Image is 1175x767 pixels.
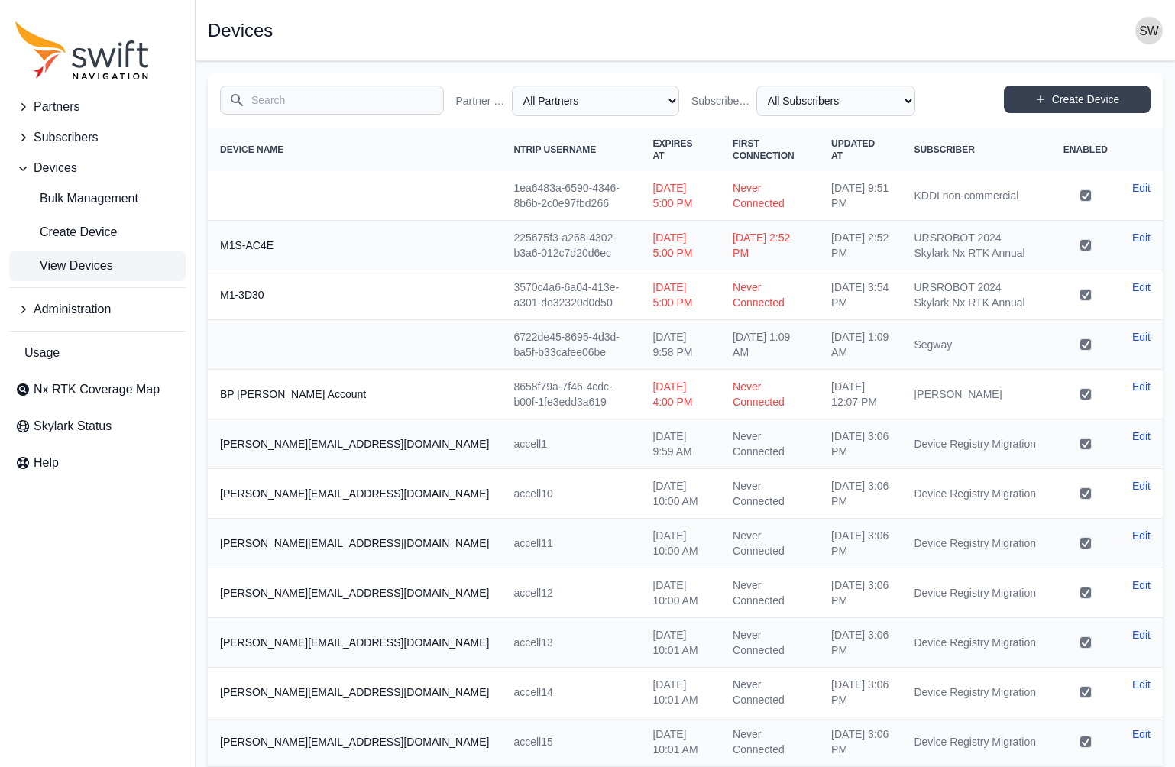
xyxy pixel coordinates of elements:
button: Administration [9,294,186,325]
td: Never Connected [720,171,819,221]
a: Edit [1132,230,1151,245]
th: [PERSON_NAME][EMAIL_ADDRESS][DOMAIN_NAME] [208,717,501,767]
td: [DATE] 5:00 PM [640,221,720,270]
span: Skylark Status [34,417,112,435]
a: Edit [1132,478,1151,494]
a: Edit [1132,578,1151,593]
span: Devices [34,159,77,177]
span: Partners [34,98,79,116]
td: [DATE] 3:06 PM [819,419,901,469]
a: Edit [1132,727,1151,742]
button: Devices [9,153,186,183]
span: Nx RTK Coverage Map [34,380,160,399]
td: 225675f3-a268-4302-b3a6-012c7d20d6ec [501,221,640,270]
td: [DATE] 3:06 PM [819,469,901,519]
td: [PERSON_NAME] [901,370,1050,419]
td: Never Connected [720,618,819,668]
th: Device Name [208,128,501,171]
th: [PERSON_NAME][EMAIL_ADDRESS][DOMAIN_NAME] [208,419,501,469]
td: [DATE] 10:00 AM [640,519,720,568]
td: accell11 [501,519,640,568]
th: [PERSON_NAME][EMAIL_ADDRESS][DOMAIN_NAME] [208,568,501,618]
td: [DATE] 3:06 PM [819,717,901,767]
span: Help [34,454,59,472]
td: [DATE] 2:52 PM [720,221,819,270]
label: Subscriber Name [691,93,750,108]
td: [DATE] 5:00 PM [640,270,720,320]
td: Device Registry Migration [901,618,1050,668]
td: Never Connected [720,469,819,519]
span: Expires At [652,138,692,161]
td: KDDI non-commercial [901,171,1050,221]
td: Never Connected [720,519,819,568]
th: [PERSON_NAME][EMAIL_ADDRESS][DOMAIN_NAME] [208,668,501,717]
td: [DATE] 9:58 PM [640,320,720,370]
td: URSROBOT 2024 Skylark Nx RTK Annual [901,221,1050,270]
td: [DATE] 9:51 PM [819,171,901,221]
a: Nx RTK Coverage Map [9,374,186,405]
a: Edit [1132,180,1151,196]
a: Create Device [1004,86,1151,113]
a: Edit [1132,528,1151,543]
a: Edit [1132,429,1151,444]
th: [PERSON_NAME][EMAIL_ADDRESS][DOMAIN_NAME] [208,618,501,668]
td: Device Registry Migration [901,419,1050,469]
a: Edit [1132,379,1151,394]
a: Edit [1132,280,1151,295]
td: Device Registry Migration [901,668,1050,717]
a: View Devices [9,251,186,281]
td: 3570c4a6-6a04-413e-a301-de32320d0d50 [501,270,640,320]
td: [DATE] 3:54 PM [819,270,901,320]
span: View Devices [15,257,113,275]
a: Edit [1132,677,1151,692]
td: Device Registry Migration [901,568,1050,618]
td: accell1 [501,419,640,469]
td: accell12 [501,568,640,618]
th: M1-3D30 [208,270,501,320]
a: Skylark Status [9,411,186,442]
a: Create Device [9,217,186,248]
th: NTRIP Username [501,128,640,171]
select: Subscriber [756,86,915,116]
td: Device Registry Migration [901,469,1050,519]
td: accell13 [501,618,640,668]
td: [DATE] 4:00 PM [640,370,720,419]
td: [DATE] 10:01 AM [640,618,720,668]
td: Never Connected [720,370,819,419]
span: Bulk Management [15,189,138,208]
td: Never Connected [720,419,819,469]
a: Edit [1132,329,1151,345]
td: [DATE] 3:06 PM [819,668,901,717]
a: Help [9,448,186,478]
a: Bulk Management [9,183,186,214]
th: Enabled [1051,128,1120,171]
img: user photo [1135,17,1163,44]
td: Never Connected [720,568,819,618]
td: 6722de45-8695-4d3d-ba5f-b33cafee06be [501,320,640,370]
td: [DATE] 12:07 PM [819,370,901,419]
span: Usage [24,344,60,362]
td: [DATE] 10:01 AM [640,668,720,717]
td: [DATE] 5:00 PM [640,171,720,221]
td: accell14 [501,668,640,717]
a: Usage [9,338,186,368]
span: Administration [34,300,111,319]
th: BP [PERSON_NAME] Account [208,370,501,419]
th: M1S-AC4E [208,221,501,270]
td: Device Registry Migration [901,519,1050,568]
span: Updated At [831,138,875,161]
th: Subscriber [901,128,1050,171]
td: 1ea6483a-6590-4346-8b6b-2c0e97fbd266 [501,171,640,221]
td: Never Connected [720,668,819,717]
button: Subscribers [9,122,186,153]
th: [PERSON_NAME][EMAIL_ADDRESS][DOMAIN_NAME] [208,469,501,519]
td: [DATE] 2:52 PM [819,221,901,270]
td: URSROBOT 2024 Skylark Nx RTK Annual [901,270,1050,320]
td: [DATE] 10:01 AM [640,717,720,767]
td: [DATE] 3:06 PM [819,519,901,568]
td: [DATE] 10:00 AM [640,568,720,618]
td: Never Connected [720,717,819,767]
td: [DATE] 1:09 AM [720,320,819,370]
span: Create Device [15,223,117,241]
span: First Connection [733,138,795,161]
